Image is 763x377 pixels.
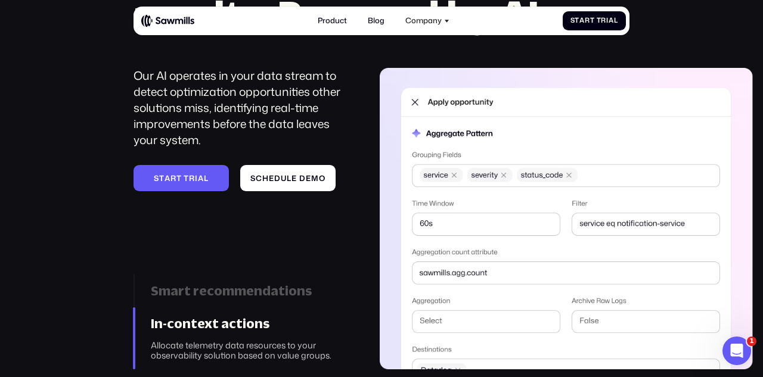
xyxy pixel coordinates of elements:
span: 1 [747,337,756,346]
span: l [614,17,618,24]
span: d [274,174,281,183]
div: Smart recommendations [151,283,353,298]
a: Product [312,11,352,32]
span: r [189,174,195,183]
span: i [195,174,198,183]
div: Our AI operates in your data stream to detect optimization opportunities other solutions miss, id... [134,68,353,148]
span: a [579,17,585,24]
span: t [590,17,595,24]
span: t [159,174,165,183]
span: t [575,17,579,24]
span: u [281,174,287,183]
span: t [184,174,189,183]
span: S [250,174,256,183]
span: S [154,174,159,183]
span: c [256,174,262,183]
span: a [609,17,614,24]
span: t [176,174,182,183]
span: e [269,174,274,183]
span: e [306,174,311,183]
span: i [606,17,609,24]
a: Scheduledemo [240,165,336,191]
a: StartTrial [563,11,626,31]
span: S [570,17,575,24]
div: Allocate telemetry data resources to your observability solution based on value groups. [151,340,353,361]
span: l [204,174,209,183]
span: m [311,174,319,183]
div: In-context actions [151,316,353,331]
span: r [170,174,176,183]
div: Company [400,11,455,32]
span: a [198,174,204,183]
span: l [287,174,291,183]
a: Starttrial [134,165,229,191]
iframe: Intercom live chat [722,337,751,365]
span: r [601,17,606,24]
span: T [597,17,601,24]
div: Company [405,16,442,25]
span: a [165,174,170,183]
a: Blog [362,11,390,32]
span: r [585,17,590,24]
span: h [262,174,269,183]
span: o [319,174,325,183]
span: d [299,174,306,183]
span: e [291,174,297,183]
